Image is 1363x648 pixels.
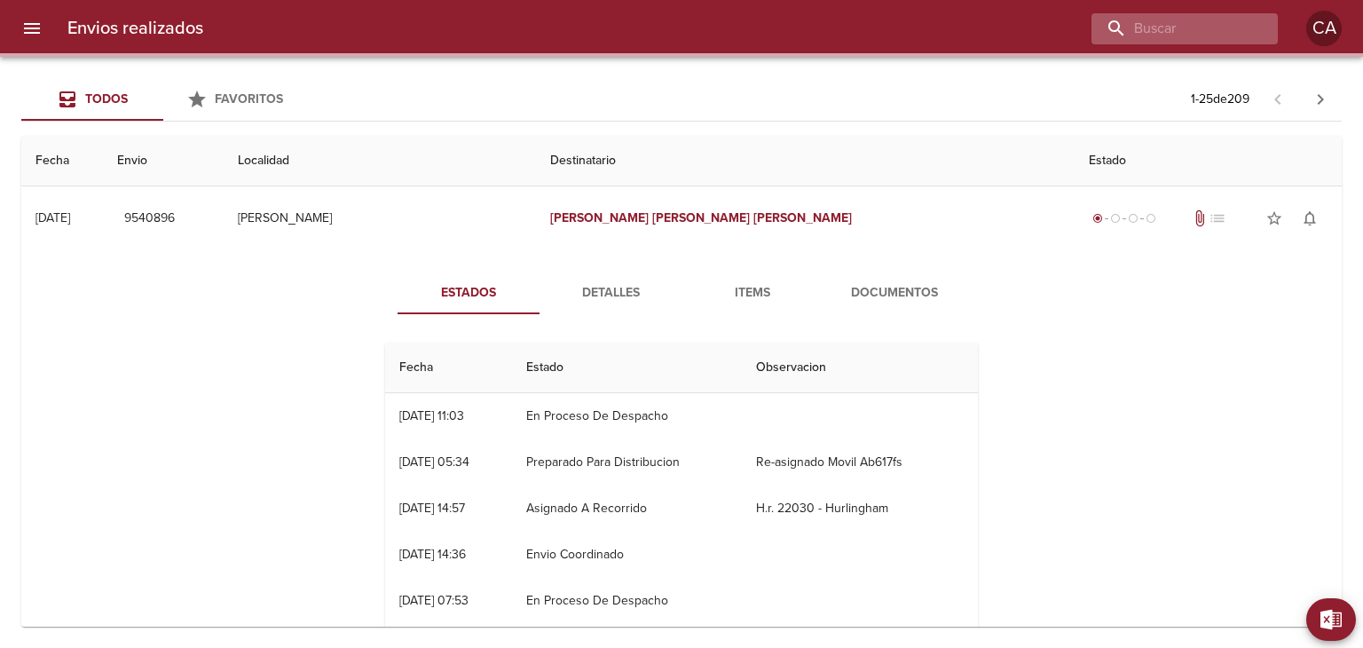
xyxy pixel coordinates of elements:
div: Generado [1089,209,1160,227]
th: Fecha [21,136,103,186]
td: En Proceso De Despacho [512,393,742,439]
button: 9540896 [117,202,182,235]
th: Fecha [385,343,512,393]
span: radio_button_unchecked [1128,213,1138,224]
input: buscar [1091,13,1248,44]
td: En Proceso De Despacho [512,578,742,624]
p: 1 - 25 de 209 [1191,91,1249,108]
span: Items [692,282,813,304]
span: Favoritos [215,91,283,107]
span: Tiene documentos adjuntos [1191,209,1209,227]
span: radio_button_unchecked [1110,213,1121,224]
div: Tabs Envios [21,78,305,121]
span: No tiene pedido asociado [1209,209,1226,227]
div: [DATE] 11:03 [399,408,464,423]
span: radio_button_unchecked [1146,213,1156,224]
td: Preparado Para Distribucion [512,439,742,486]
button: Agregar a favoritos [1257,201,1292,236]
th: Localidad [224,136,536,186]
th: Estado [1075,136,1342,186]
em: [PERSON_NAME] [550,210,649,225]
span: radio_button_checked [1092,213,1103,224]
div: [DATE] 14:36 [399,547,466,562]
button: Exportar Excel [1306,598,1356,641]
h6: Envios realizados [67,14,203,43]
td: Re-asignado Movil Ab617fs [742,439,978,486]
span: Pagina anterior [1257,90,1299,107]
span: Detalles [550,282,671,304]
span: Documentos [834,282,955,304]
span: 9540896 [124,208,175,230]
td: Envio Coordinado [512,532,742,578]
div: [DATE] [35,210,70,225]
em: [PERSON_NAME] [753,210,852,225]
th: Envio [103,136,224,186]
th: Observacion [742,343,978,393]
th: Estado [512,343,742,393]
span: Estados [408,282,529,304]
th: Destinatario [536,136,1075,186]
div: [DATE] 07:53 [399,593,469,608]
button: menu [11,7,53,50]
td: H.r. 22030 - Hurlingham [742,486,978,532]
div: Tabs detalle de guia [398,272,965,314]
span: notifications_none [1301,209,1319,227]
span: Todos [85,91,128,107]
td: [PERSON_NAME] [224,186,536,250]
div: Abrir información de usuario [1306,11,1342,46]
span: Pagina siguiente [1299,78,1342,121]
td: Asignado A Recorrido [512,486,742,532]
div: CA [1306,11,1342,46]
div: [DATE] 14:57 [399,501,465,516]
span: star_border [1265,209,1283,227]
button: Activar notificaciones [1292,201,1328,236]
em: [PERSON_NAME] [652,210,751,225]
div: [DATE] 05:34 [399,454,469,470]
